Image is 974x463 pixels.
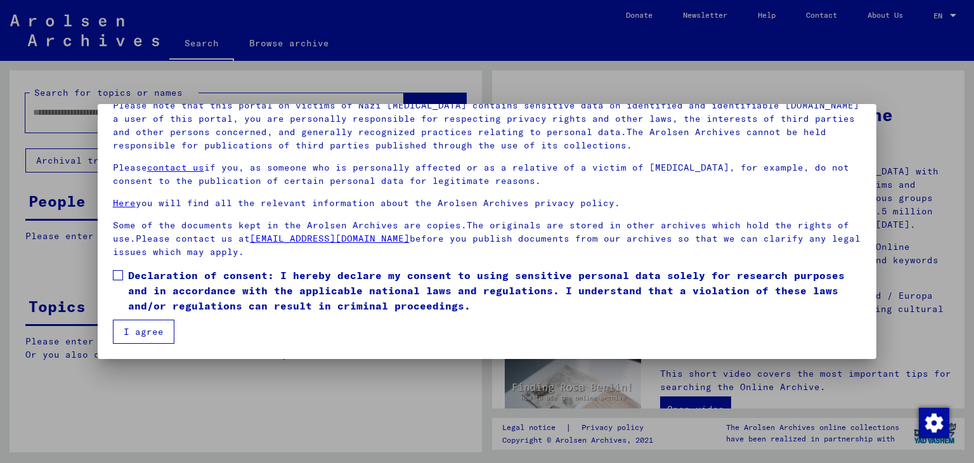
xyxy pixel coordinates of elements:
a: Here [113,197,136,209]
p: Please if you, as someone who is personally affected or as a relative of a victim of [MEDICAL_DAT... [113,161,862,188]
div: Change consent [918,407,949,438]
a: contact us [147,162,204,173]
p: Some of the documents kept in the Arolsen Archives are copies.The originals are stored in other a... [113,219,862,259]
a: [EMAIL_ADDRESS][DOMAIN_NAME] [250,233,410,244]
p: Please note that this portal on victims of Nazi [MEDICAL_DATA] contains sensitive data on identif... [113,99,862,152]
img: Change consent [919,408,949,438]
p: you will find all the relevant information about the Arolsen Archives privacy policy. [113,197,862,210]
span: Declaration of consent: I hereby declare my consent to using sensitive personal data solely for r... [128,268,862,313]
button: I agree [113,320,174,344]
